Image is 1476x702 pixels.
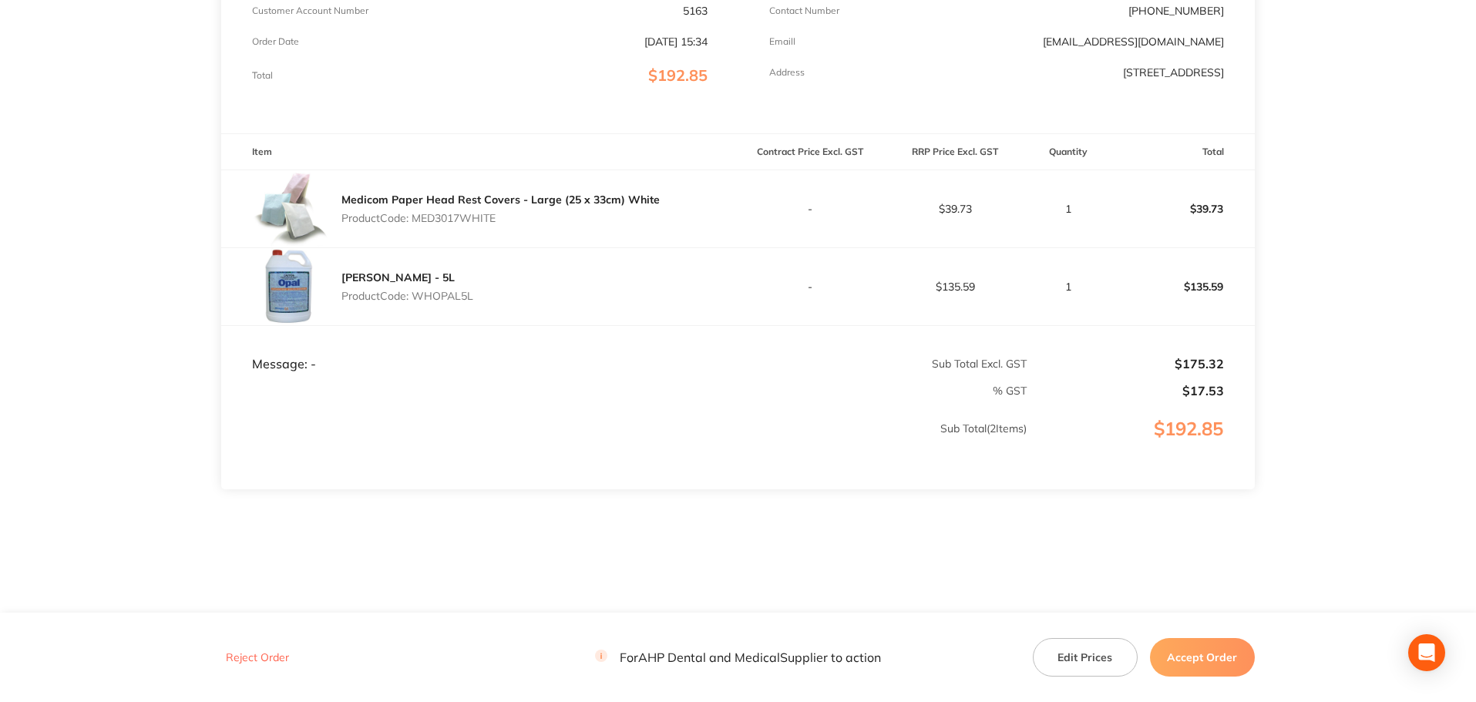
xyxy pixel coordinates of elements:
[683,5,708,17] p: 5163
[1128,5,1224,17] p: [PHONE_NUMBER]
[769,67,805,78] p: Address
[222,422,1027,465] p: Sub Total ( 2 Items)
[341,270,455,284] a: [PERSON_NAME] - 5L
[883,134,1027,170] th: RRP Price Excl. GST
[341,290,473,302] p: Product Code: WHOPAL5L
[1111,268,1254,305] p: $135.59
[648,65,708,85] span: $192.85
[1408,634,1445,671] div: Open Intercom Messenger
[1028,418,1254,471] p: $192.85
[221,134,738,170] th: Item
[738,134,883,170] th: Contract Price Excl. GST
[1027,134,1110,170] th: Quantity
[883,203,1027,215] p: $39.73
[739,203,883,215] p: -
[222,385,1027,397] p: % GST
[252,70,273,81] p: Total
[883,280,1027,293] p: $135.59
[595,650,881,664] p: For AHP Dental and Medical Supplier to action
[1033,638,1138,677] button: Edit Prices
[252,170,329,247] img: MW9vMDVidg
[769,5,839,16] p: Contact Number
[1150,638,1255,677] button: Accept Order
[644,35,708,48] p: [DATE] 15:34
[1043,35,1224,49] a: [EMAIL_ADDRESS][DOMAIN_NAME]
[221,325,738,371] td: Message: -
[221,650,294,664] button: Reject Order
[341,193,660,207] a: Medicom Paper Head Rest Covers - Large (25 x 33cm) White
[1028,280,1109,293] p: 1
[1028,357,1224,371] p: $175.32
[739,358,1027,370] p: Sub Total Excl. GST
[1028,203,1109,215] p: 1
[1110,134,1255,170] th: Total
[252,5,368,16] p: Customer Account Number
[769,36,795,47] p: Emaill
[252,248,329,325] img: ZzUyd2prdA
[252,36,299,47] p: Order Date
[1123,66,1224,79] p: [STREET_ADDRESS]
[341,212,660,224] p: Product Code: MED3017WHITE
[739,280,883,293] p: -
[1111,190,1254,227] p: $39.73
[1028,384,1224,398] p: $17.53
